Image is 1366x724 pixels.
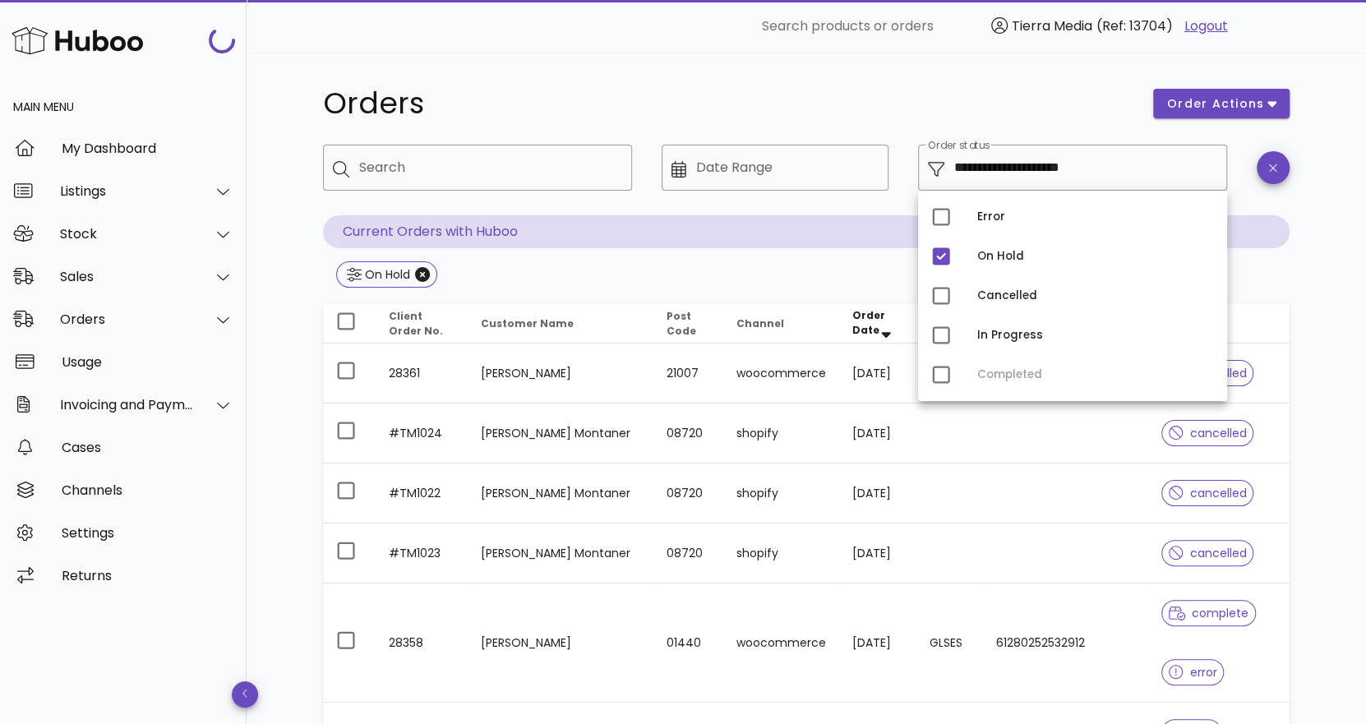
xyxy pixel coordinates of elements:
[838,463,916,523] td: [DATE]
[468,344,653,404] td: [PERSON_NAME]
[376,404,468,463] td: #TM1024
[376,304,468,344] th: Client Order No.
[722,404,838,463] td: shopify
[481,316,574,330] span: Customer Name
[736,316,783,330] span: Channel
[838,523,916,583] td: [DATE]
[722,463,838,523] td: shopify
[838,344,916,404] td: [DATE]
[62,354,233,370] div: Usage
[468,523,653,583] td: [PERSON_NAME] Montaner
[722,523,838,583] td: shopify
[838,404,916,463] td: [DATE]
[323,215,1290,248] p: Current Orders with Huboo
[653,344,722,404] td: 21007
[468,404,653,463] td: [PERSON_NAME] Montaner
[838,304,916,344] th: Order Date: Sorted descending. Activate to remove sorting.
[1169,607,1248,619] span: complete
[60,269,194,284] div: Sales
[12,23,143,58] img: Huboo Logo
[653,583,722,703] td: 01440
[376,463,468,523] td: #TM1022
[1166,95,1265,113] span: order actions
[415,267,430,282] button: Close
[1169,547,1247,559] span: cancelled
[1012,16,1092,35] span: Tierra Media
[722,304,838,344] th: Channel
[1096,16,1173,35] span: (Ref: 13704)
[468,463,653,523] td: [PERSON_NAME] Montaner
[62,525,233,541] div: Settings
[62,568,233,583] div: Returns
[468,304,653,344] th: Customer Name
[838,583,916,703] td: [DATE]
[722,583,838,703] td: woocommerce
[60,311,194,327] div: Orders
[60,226,194,242] div: Stock
[1169,427,1247,439] span: cancelled
[62,141,233,156] div: My Dashboard
[667,309,696,338] span: Post Code
[62,440,233,455] div: Cases
[62,482,233,498] div: Channels
[1169,487,1247,499] span: cancelled
[977,210,1214,224] div: Error
[722,344,838,404] td: woocommerce
[653,404,722,463] td: 08720
[851,308,884,337] span: Order Date
[1184,16,1228,36] a: Logout
[362,266,410,283] div: On Hold
[323,89,1133,118] h1: Orders
[983,583,1148,703] td: 61280252532912
[376,523,468,583] td: #TM1023
[376,583,468,703] td: 28358
[389,309,443,338] span: Client Order No.
[376,344,468,404] td: 28361
[928,140,990,152] label: Order status
[916,583,983,703] td: GLSES
[977,250,1214,263] div: On Hold
[653,304,722,344] th: Post Code
[653,463,722,523] td: 08720
[1153,89,1290,118] button: order actions
[1169,666,1217,678] span: error
[60,183,194,199] div: Listings
[977,289,1214,302] div: Cancelled
[60,397,194,413] div: Invoicing and Payments
[977,329,1214,342] div: In Progress
[653,523,722,583] td: 08720
[916,304,983,344] th: Carrier
[468,583,653,703] td: [PERSON_NAME]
